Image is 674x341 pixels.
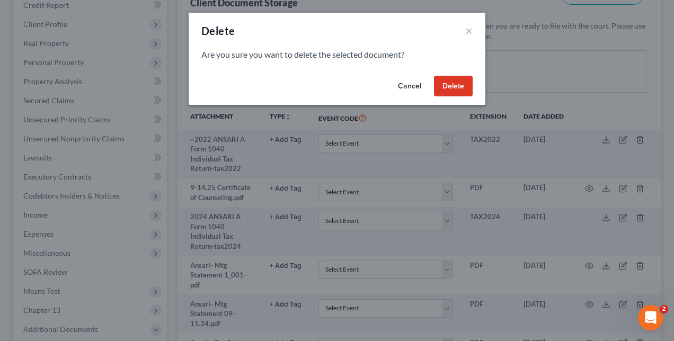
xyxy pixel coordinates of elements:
[201,49,473,61] p: Are you sure you want to delete the selected document?
[389,76,430,97] button: Cancel
[638,305,663,330] iframe: Intercom live chat
[465,24,473,37] button: ×
[201,23,235,38] div: Delete
[660,305,668,313] span: 2
[434,76,473,97] button: Delete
